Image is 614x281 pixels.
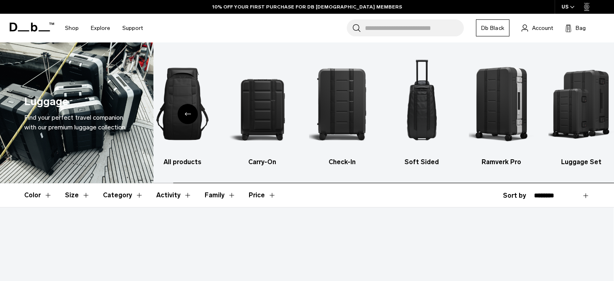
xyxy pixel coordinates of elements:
img: Db [389,55,455,153]
button: Toggle Filter [24,184,52,207]
span: Find your perfect travel companion with our premium luggage collection. [24,114,126,131]
a: Db Soft Sided [389,55,455,167]
img: Db [150,55,216,153]
a: Explore [91,14,110,42]
a: Support [122,14,143,42]
img: Db [309,55,375,153]
a: Db Check-In [309,55,375,167]
li: 3 / 6 [309,55,375,167]
span: Bag [576,24,586,32]
li: 4 / 6 [389,55,455,167]
a: Account [522,23,553,33]
a: Db Carry-On [229,55,295,167]
img: Db [469,55,534,153]
a: Shop [65,14,79,42]
div: Previous slide [178,104,198,124]
img: Db [229,55,295,153]
h3: Soft Sided [389,157,455,167]
a: 10% OFF YOUR FIRST PURCHASE FOR DB [DEMOGRAPHIC_DATA] MEMBERS [212,3,402,11]
a: Db Black [476,19,509,36]
li: 1 / 6 [150,55,216,167]
span: Account [532,24,553,32]
button: Bag [565,23,586,33]
button: Toggle Price [249,184,276,207]
h3: All products [150,157,216,167]
li: 2 / 6 [229,55,295,167]
li: 5 / 6 [469,55,534,167]
button: Toggle Filter [65,184,90,207]
a: Db All products [150,55,216,167]
h3: Ramverk Pro [469,157,534,167]
a: Db Ramverk Pro [469,55,534,167]
button: Toggle Filter [156,184,192,207]
h3: Carry-On [229,157,295,167]
button: Toggle Filter [103,184,143,207]
button: Toggle Filter [205,184,236,207]
nav: Main Navigation [59,14,149,42]
h3: Check-In [309,157,375,167]
h1: Luggage [24,93,68,110]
